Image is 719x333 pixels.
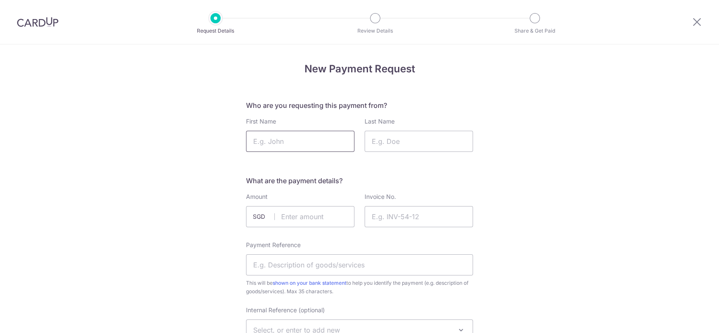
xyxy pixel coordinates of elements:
input: E.g. John [246,131,354,152]
span: SGD [253,212,275,221]
iframe: Opens a widget where you can find more information [665,308,711,329]
label: Payment Reference [246,241,301,249]
label: Internal Reference (optional) [246,306,325,314]
input: E.g. Description of goods/services [246,254,473,275]
label: First Name [246,117,276,126]
img: CardUp [17,17,58,27]
p: Review Details [344,27,407,35]
h4: New Payment Request [246,61,473,77]
p: Request Details [184,27,247,35]
label: Amount [246,193,268,201]
h5: What are the payment details? [246,176,473,186]
h5: Who are you requesting this payment from? [246,100,473,110]
label: Invoice No. [365,193,396,201]
a: shown on your bank statement [273,280,346,286]
p: Share & Get Paid [503,27,566,35]
input: E.g. Doe [365,131,473,152]
input: E.g. INV-54-12 [365,206,473,227]
span: This will be to help you identify the payment (e.g. description of goods/services). Max 35 charac... [246,279,473,296]
input: Enter amount [246,206,354,227]
label: Last Name [365,117,395,126]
